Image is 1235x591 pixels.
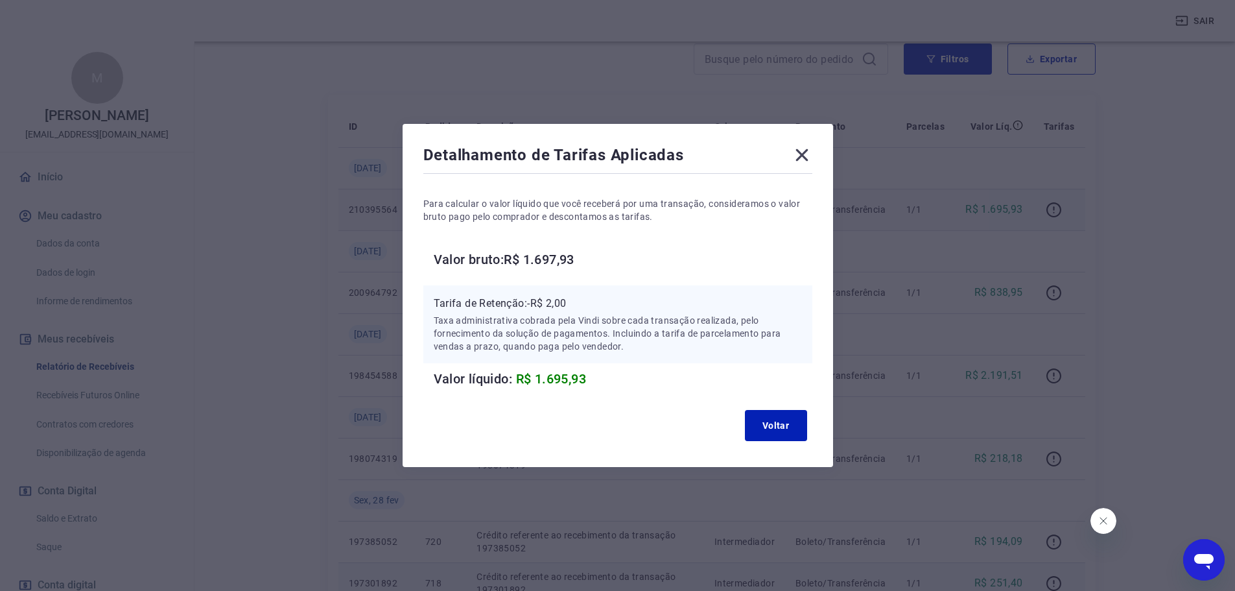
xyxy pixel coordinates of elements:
h6: Valor líquido: [434,368,812,389]
iframe: Botão para abrir a janela de mensagens [1183,539,1225,581]
span: Olá! Precisa de ajuda? [8,9,109,19]
p: Para calcular o valor líquido que você receberá por uma transação, consideramos o valor bruto pag... [423,197,812,223]
span: R$ 1.695,93 [516,371,586,387]
p: Tarifa de Retenção: -R$ 2,00 [434,296,802,311]
h6: Valor bruto: R$ 1.697,93 [434,249,812,270]
iframe: Fechar mensagem [1090,508,1116,534]
div: Detalhamento de Tarifas Aplicadas [423,145,812,171]
button: Voltar [745,410,807,441]
p: Taxa administrativa cobrada pela Vindi sobre cada transação realizada, pelo fornecimento da soluç... [434,314,802,353]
